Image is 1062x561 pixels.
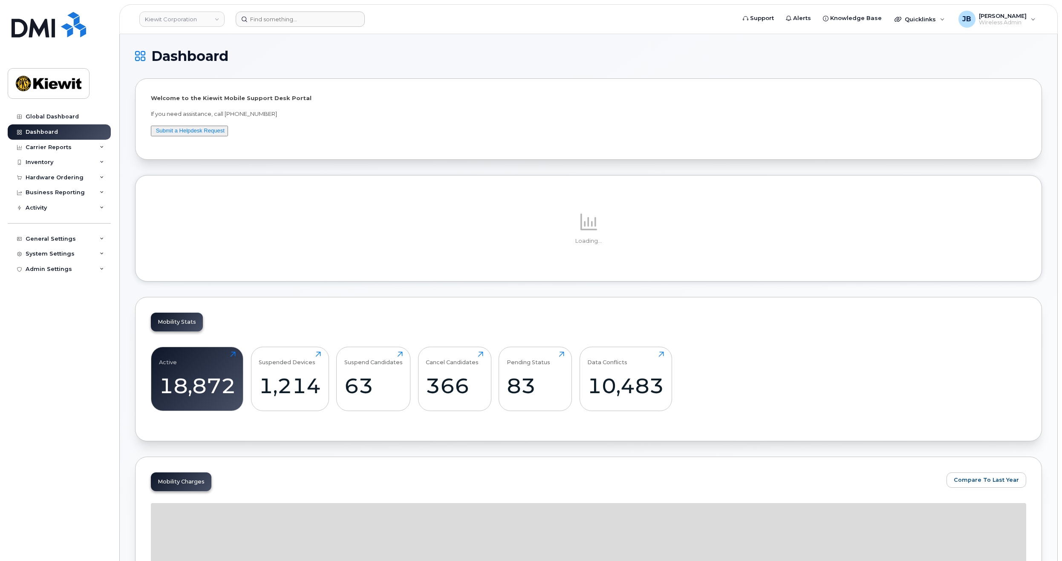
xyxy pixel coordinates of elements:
[159,351,177,365] div: Active
[426,351,479,365] div: Cancel Candidates
[507,351,564,406] a: Pending Status83
[156,127,225,134] a: Submit a Helpdesk Request
[344,373,403,398] div: 63
[426,373,483,398] div: 366
[426,351,483,406] a: Cancel Candidates366
[151,110,1026,118] p: If you need assistance, call [PHONE_NUMBER]
[507,351,550,365] div: Pending Status
[259,351,315,365] div: Suspended Devices
[344,351,403,406] a: Suspend Candidates63
[259,351,321,406] a: Suspended Devices1,214
[954,476,1019,484] span: Compare To Last Year
[259,373,321,398] div: 1,214
[507,373,564,398] div: 83
[151,94,1026,102] p: Welcome to the Kiewit Mobile Support Desk Portal
[587,351,627,365] div: Data Conflicts
[151,237,1026,245] p: Loading...
[344,351,403,365] div: Suspend Candidates
[159,373,236,398] div: 18,872
[1025,524,1056,555] iframe: Messenger Launcher
[151,126,228,136] button: Submit a Helpdesk Request
[947,472,1026,488] button: Compare To Last Year
[159,351,236,406] a: Active18,872
[587,351,664,406] a: Data Conflicts10,483
[587,373,664,398] div: 10,483
[151,50,228,63] span: Dashboard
